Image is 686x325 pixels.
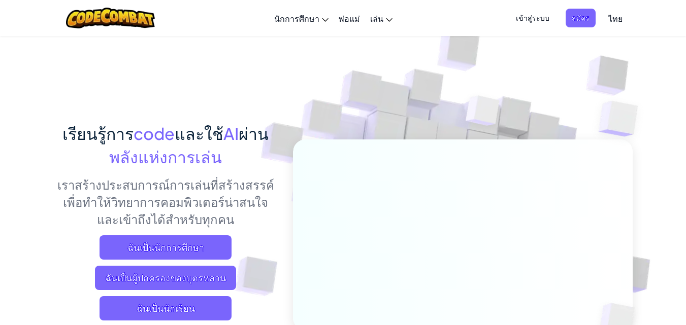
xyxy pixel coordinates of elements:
span: ผ่าน [239,123,269,143]
a: พ่อแม่ [334,5,365,32]
span: เรียนรู้การ [62,123,134,143]
a: ฉันเป็นผู้ปกครองของบุตรหลาน [95,266,236,290]
p: เราสร้างประสบการณ์การเล่นที่สร้างสรรค์เพื่อทำให้วิทยาการคอมพิวเตอร์น่าสนใจและเข้าถึงได้สำหรับทุกคน [54,176,278,228]
img: Overlap cubes [578,76,666,162]
button: เข้าสู่ระบบ [510,9,556,27]
img: CodeCombat logo [66,8,155,28]
span: และใช้ [175,123,223,143]
a: นักการศึกษา [269,5,334,32]
a: ไทย [603,5,628,32]
a: ฉันเป็นนักการศึกษา [100,235,232,260]
img: Overlap cubes [446,76,519,151]
span: เล่น [370,13,383,24]
span: นักการศึกษา [274,13,319,24]
button: สมัคร [566,9,596,27]
span: AI [223,123,239,143]
span: พลังแห่งการเล่น [109,147,222,167]
a: เล่น [365,5,398,32]
span: code [134,123,175,143]
span: ไทย [608,13,623,24]
button: ฉันเป็นนักเรียน [100,296,232,320]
